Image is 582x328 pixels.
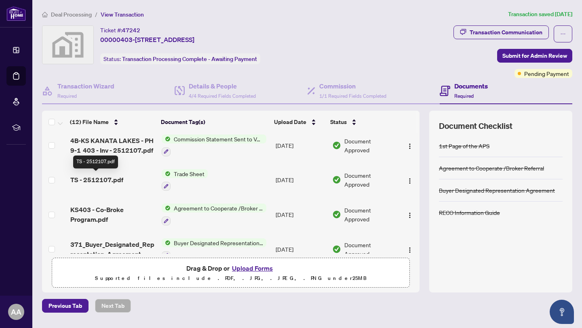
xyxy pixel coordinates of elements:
[95,10,97,19] li: /
[332,175,341,184] img: Document Status
[272,163,329,198] td: [DATE]
[162,238,171,247] img: Status Icon
[171,238,266,247] span: Buyer Designated Representation Agreement
[230,263,275,273] button: Upload Forms
[42,299,89,313] button: Previous Tab
[344,171,396,189] span: Document Approved
[162,238,266,260] button: Status IconBuyer Designated Representation Agreement
[330,118,347,126] span: Status
[508,10,572,19] article: Transaction saved [DATE]
[332,141,341,150] img: Document Status
[52,258,409,288] span: Drag & Drop orUpload FormsSupported files include .PDF, .JPG, .JPEG, .PNG under25MB
[162,135,266,156] button: Status IconCommission Statement Sent to Vendor
[439,120,512,132] span: Document Checklist
[42,26,93,64] img: svg%3e
[439,208,500,217] div: RECO Information Guide
[344,240,396,258] span: Document Approved
[407,212,413,219] img: Logo
[439,164,544,172] div: Agreement to Cooperate /Broker Referral
[403,139,416,152] button: Logo
[73,156,118,168] div: TS - 2512107.pdf
[186,263,275,273] span: Drag & Drop or
[189,93,256,99] span: 4/4 Required Fields Completed
[171,169,208,178] span: Trade Sheet
[453,25,549,39] button: Transaction Communication
[332,210,341,219] img: Document Status
[162,204,171,212] img: Status Icon
[70,240,155,259] span: 371_Buyer_Designated_Representation_Agreement_-_PropTx-[PERSON_NAME].pdf
[57,81,114,91] h4: Transaction Wizard
[454,93,474,99] span: Required
[344,137,396,154] span: Document Approved
[158,111,271,133] th: Document Tag(s)
[470,26,542,39] div: Transaction Communication
[560,31,566,37] span: ellipsis
[403,208,416,221] button: Logo
[162,169,208,191] button: Status IconTrade Sheet
[272,232,329,267] td: [DATE]
[6,6,26,21] img: logo
[42,12,48,17] span: home
[171,204,266,212] span: Agreement to Cooperate /Broker Referral
[274,118,306,126] span: Upload Date
[344,206,396,223] span: Document Approved
[171,135,266,143] span: Commission Statement Sent to Vendor
[271,111,327,133] th: Upload Date
[70,136,155,155] span: 4B-KS KANATA LAKES - PH 9-1 403 - Inv - 2512107.pdf
[100,53,260,64] div: Status:
[51,11,92,18] span: Deal Processing
[67,111,158,133] th: (12) File Name
[327,111,397,133] th: Status
[319,93,386,99] span: 1/1 Required Fields Completed
[122,55,257,63] span: Transaction Processing Complete - Awaiting Payment
[403,173,416,186] button: Logo
[332,245,341,254] img: Document Status
[454,81,488,91] h4: Documents
[439,141,489,150] div: 1st Page of the APS
[70,175,123,185] span: TS - 2512107.pdf
[403,243,416,256] button: Logo
[272,197,329,232] td: [DATE]
[502,49,567,62] span: Submit for Admin Review
[407,143,413,149] img: Logo
[100,35,194,44] span: 00000403-[STREET_ADDRESS]
[101,11,144,18] span: View Transaction
[122,27,140,34] span: 47242
[57,273,405,283] p: Supported files include .PDF, .JPG, .JPEG, .PNG under 25 MB
[497,49,572,63] button: Submit for Admin Review
[407,247,413,253] img: Logo
[100,25,140,35] div: Ticket #:
[439,186,555,195] div: Buyer Designated Representation Agreement
[48,299,82,312] span: Previous Tab
[95,299,131,313] button: Next Tab
[162,169,171,178] img: Status Icon
[57,93,77,99] span: Required
[189,81,256,91] h4: Details & People
[524,69,569,78] span: Pending Payment
[550,300,574,324] button: Open asap
[70,205,155,224] span: KS403 - Co-Broke Program.pdf
[70,118,109,126] span: (12) File Name
[319,81,386,91] h4: Commission
[407,178,413,184] img: Logo
[272,128,329,163] td: [DATE]
[162,135,171,143] img: Status Icon
[162,204,266,225] button: Status IconAgreement to Cooperate /Broker Referral
[11,306,21,317] span: AA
